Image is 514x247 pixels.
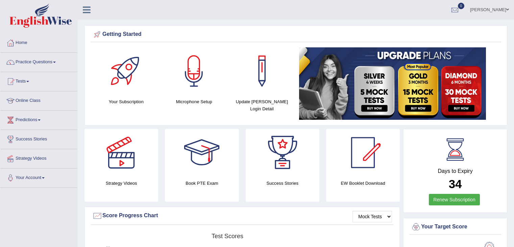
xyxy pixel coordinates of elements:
a: Renew Subscription [429,194,480,205]
h4: Book PTE Exam [165,180,239,187]
span: 0 [458,3,465,9]
tspan: Test scores [212,233,243,240]
b: 34 [449,177,462,190]
a: Home [0,33,77,50]
h4: EW Booklet Download [326,180,400,187]
h4: Strategy Videos [84,180,158,187]
a: Online Class [0,91,77,108]
img: small5.jpg [299,47,486,120]
h4: Success Stories [246,180,319,187]
div: Getting Started [92,29,499,40]
div: Your Target Score [411,222,499,232]
h4: Update [PERSON_NAME] Login Detail [231,98,293,112]
a: Your Account [0,169,77,185]
a: Practice Questions [0,53,77,70]
h4: Your Subscription [96,98,157,105]
a: Predictions [0,111,77,128]
h4: Days to Expiry [411,168,499,174]
a: Tests [0,72,77,89]
div: Score Progress Chart [92,211,392,221]
a: Strategy Videos [0,149,77,166]
h4: Microphone Setup [164,98,225,105]
a: Success Stories [0,130,77,147]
